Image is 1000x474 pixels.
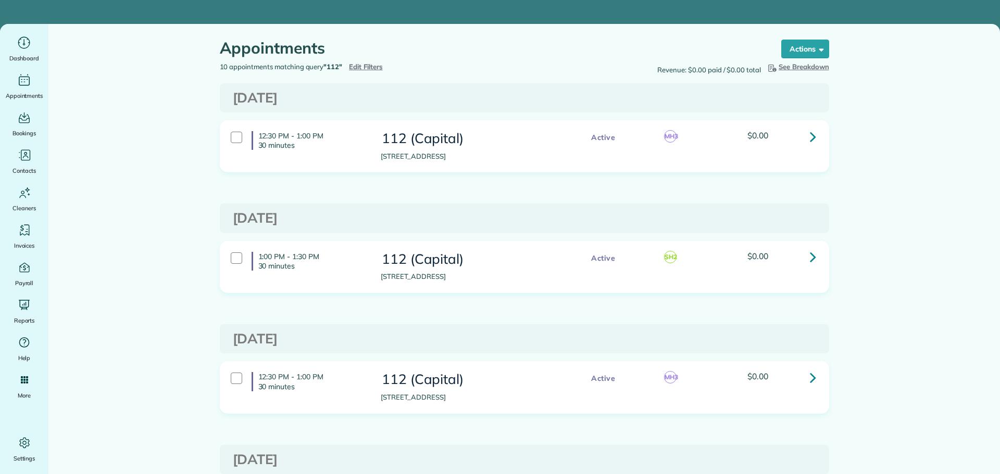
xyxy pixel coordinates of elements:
span: Help [18,353,31,363]
h3: 112 (Capital) [381,252,565,267]
p: 30 minutes [258,382,365,391]
span: Bookings [12,128,36,138]
h3: [DATE] [233,211,816,226]
span: Contacts [12,165,36,176]
span: $0.00 [747,130,768,140]
span: Active [586,131,620,144]
a: Settings [4,434,44,464]
button: Actions [781,40,829,58]
strong: "112" [323,62,342,71]
a: Help [4,334,44,363]
a: Edit Filters [349,62,383,71]
a: Contacts [4,147,44,176]
span: Invoices [14,240,35,251]
p: 30 minutes [258,140,365,150]
span: Active [586,252,620,265]
h3: [DATE] [233,331,816,347]
span: Dashboard [9,53,39,63]
a: Dashboard [4,34,44,63]
span: $0.00 [747,371,768,381]
span: Active [586,372,620,385]
p: [STREET_ADDRESS] [381,272,565,282]
span: MH3 [664,371,677,383]
h4: 12:30 PM - 1:00 PM [252,131,365,150]
span: Payroll [15,278,34,288]
span: SH2 [664,251,677,263]
span: Revenue: $0.00 paid / $0.00 total [657,65,761,75]
span: MH3 [664,130,677,143]
p: [STREET_ADDRESS] [381,392,565,403]
span: $0.00 [747,251,768,261]
h3: 112 (Capital) [381,131,565,146]
h4: 12:30 PM - 1:00 PM [252,372,365,391]
p: [STREET_ADDRESS] [381,151,565,162]
a: Reports [4,297,44,326]
span: Appointments [6,91,43,101]
h3: [DATE] [233,91,816,106]
h1: Appointments [220,40,761,57]
span: More [18,390,31,401]
h3: [DATE] [233,452,816,467]
span: Reports [14,315,35,326]
span: Settings [14,453,35,464]
h4: 1:00 PM - 1:30 PM [252,252,365,271]
a: Invoices [4,222,44,251]
button: See Breakdown [766,62,829,72]
a: Payroll [4,259,44,288]
h3: 112 (Capital) [381,372,565,387]
span: Cleaners [12,203,36,213]
p: 30 minutes [258,261,365,271]
a: Bookings [4,109,44,138]
a: Appointments [4,72,44,101]
a: Cleaners [4,184,44,213]
div: 10 appointments matching query [212,62,524,72]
